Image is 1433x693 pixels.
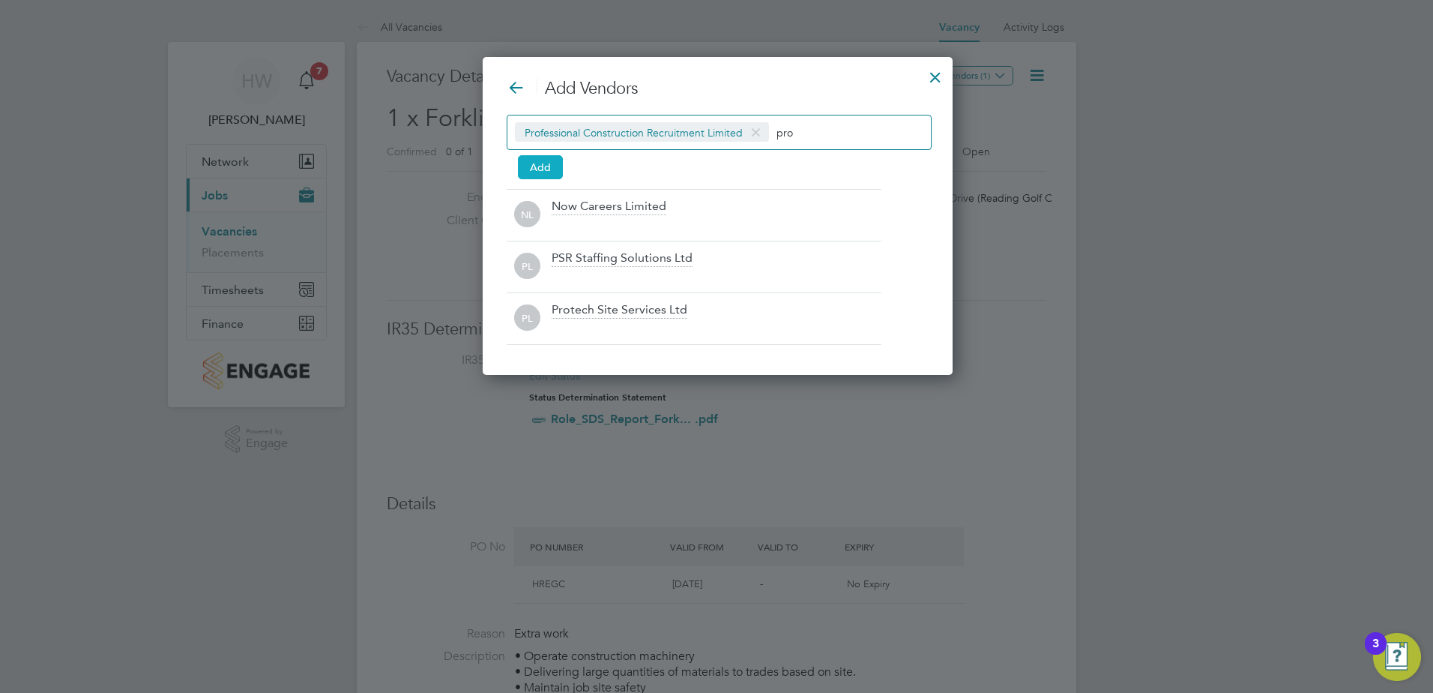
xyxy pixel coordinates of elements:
input: Search vendors... [776,122,870,142]
div: Protech Site Services Ltd [552,302,687,319]
span: Professional Construction Recruitment Limited [515,122,769,142]
button: Add [518,155,563,179]
button: Open Resource Center, 3 new notifications [1373,633,1421,681]
span: PL [514,305,540,331]
div: PSR Staffing Solutions Ltd [552,250,693,267]
div: Now Careers Limited [552,199,666,215]
div: 3 [1372,643,1379,663]
h3: Add Vendors [507,78,929,100]
span: PL [514,253,540,280]
span: NL [514,202,540,228]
